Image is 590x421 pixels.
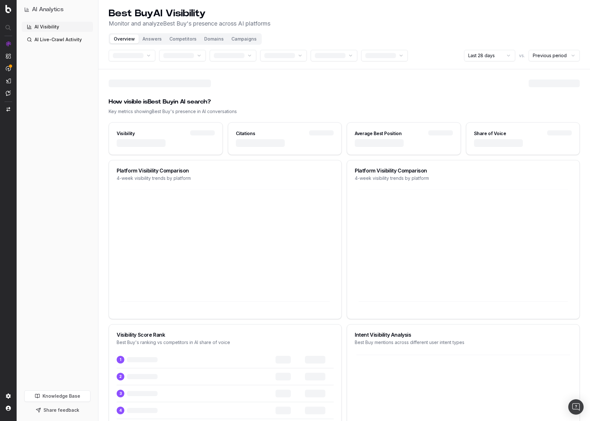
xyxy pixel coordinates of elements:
[117,356,124,364] span: 1
[236,130,255,137] div: Citations
[6,53,11,59] img: Intelligence
[117,130,135,137] div: Visibility
[200,34,228,43] button: Domains
[109,97,580,106] div: How visible is Best Buy in AI search?
[32,5,64,14] h1: AI Analytics
[22,34,93,45] a: AI Live-Crawl Activity
[22,22,93,32] a: AI Visibility
[355,175,572,181] div: 4-week visibility trends by platform
[5,5,11,13] img: Botify logo
[117,390,124,397] span: 3
[6,41,11,46] img: Analytics
[6,66,11,71] img: Activation
[117,339,334,346] div: Best Buy 's ranking vs competitors in AI share of voice
[110,34,139,43] button: Overview
[139,34,166,43] button: Answers
[166,34,200,43] button: Competitors
[474,130,506,137] div: Share of Voice
[6,406,11,411] img: My account
[355,339,572,346] div: Best Buy mentions across different user intent types
[109,108,580,115] div: Key metrics showing Best Buy 's presence in AI conversations
[24,404,90,416] button: Share feedback
[6,107,10,111] img: Switch project
[355,130,402,137] div: Average Best Position
[117,168,334,173] div: Platform Visibility Comparison
[24,390,90,402] a: Knowledge Base
[117,373,124,380] span: 2
[568,399,584,415] div: Open Intercom Messenger
[24,5,90,14] button: AI Analytics
[228,34,260,43] button: Campaigns
[117,332,334,337] div: Visibility Score Rank
[355,168,572,173] div: Platform Visibility Comparison
[109,8,270,19] h1: Best Buy AI Visibility
[355,332,572,337] div: Intent Visibility Analysis
[6,78,11,83] img: Studio
[109,19,270,28] p: Monitor and analyze Best Buy 's presence across AI platforms
[117,407,124,414] span: 4
[6,90,11,96] img: Assist
[519,52,525,59] span: vs.
[117,175,334,181] div: 4-week visibility trends by platform
[6,394,11,399] img: Setting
